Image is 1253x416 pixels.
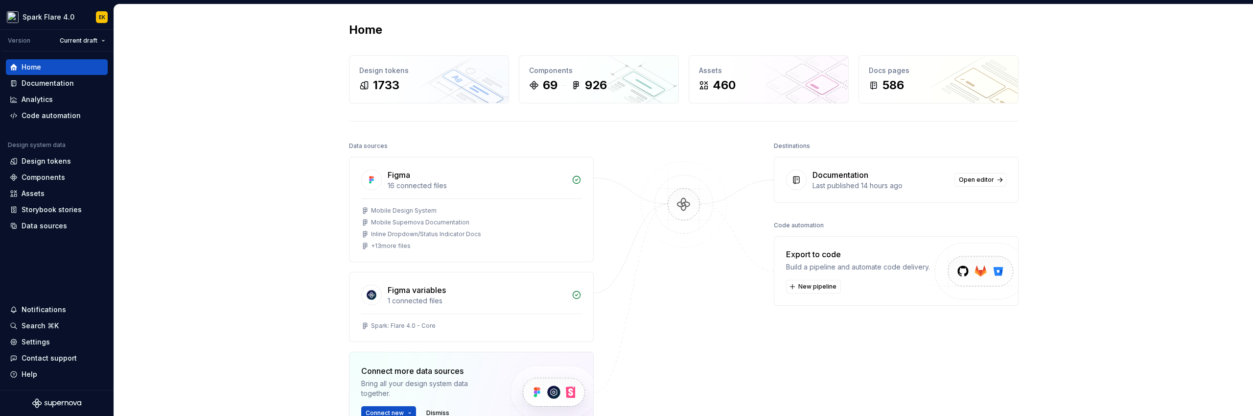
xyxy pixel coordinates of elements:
div: 926 [585,77,607,93]
div: Spark Flare 4.0 [23,12,74,22]
div: Data sources [349,139,388,153]
div: EK [99,13,105,21]
div: 69 [543,77,557,93]
div: Notifications [22,305,66,315]
h2: Home [349,22,382,38]
a: Open editor [954,173,1006,187]
a: Assets460 [689,55,849,103]
div: Help [22,369,37,379]
div: 586 [882,77,904,93]
a: Components69926 [519,55,679,103]
button: Notifications [6,302,108,318]
div: Analytics [22,95,53,104]
div: Build a pipeline and automate code delivery. [786,262,930,272]
a: Documentation [6,75,108,91]
div: Code automation [774,219,824,232]
div: Mobile Design System [371,207,437,215]
div: Components [529,66,669,75]
div: Assets [699,66,838,75]
div: Mobile Supernova Documentation [371,219,469,226]
div: Design tokens [359,66,499,75]
div: 1733 [373,77,399,93]
span: Current draft [60,37,97,45]
div: 460 [713,77,736,93]
a: Home [6,59,108,75]
button: Search ⌘K [6,318,108,334]
div: Home [22,62,41,72]
a: Design tokens [6,153,108,169]
div: Design tokens [22,156,71,166]
svg: Supernova Logo [32,398,81,408]
div: Storybook stories [22,205,82,215]
div: 1 connected files [388,296,566,306]
div: Design system data [8,141,66,149]
div: Last published 14 hours ago [812,181,949,191]
div: Figma variables [388,284,446,296]
div: Spark: Flare 4.0 - Core [371,322,436,330]
div: Figma [388,169,410,181]
div: + 13 more files [371,242,411,250]
a: Data sources [6,218,108,234]
div: Documentation [22,78,74,88]
div: Connect more data sources [361,365,493,377]
div: 16 connected files [388,181,566,191]
span: Open editor [959,176,994,184]
button: Contact support [6,350,108,366]
a: Assets [6,186,108,201]
a: Figma variables1 connected filesSpark: Flare 4.0 - Core [349,272,594,342]
div: Components [22,172,65,182]
a: Storybook stories [6,202,108,218]
a: Code automation [6,108,108,123]
div: Bring all your design system data together. [361,379,493,398]
div: Export to code [786,248,930,260]
div: Docs pages [869,66,1008,75]
button: Help [6,367,108,382]
a: Figma16 connected filesMobile Design SystemMobile Supernova DocumentationInline Dropdown/Status I... [349,157,594,262]
div: Assets [22,189,45,198]
div: Code automation [22,111,81,121]
div: Destinations [774,139,810,153]
div: Data sources [22,221,67,231]
a: Design tokens1733 [349,55,509,103]
img: d6852e8b-7cd7-4438-8c0d-f5a8efe2c281.png [7,11,19,23]
button: Spark Flare 4.0EK [2,6,112,27]
a: Settings [6,334,108,350]
div: Version [8,37,30,45]
a: Components [6,170,108,185]
span: New pipeline [798,283,836,291]
div: Inline Dropdown/Status Indicator Docs [371,230,481,238]
div: Settings [22,337,50,347]
button: Current draft [55,34,110,48]
div: Search ⌘K [22,321,59,331]
button: New pipeline [786,280,841,294]
a: Analytics [6,92,108,107]
div: Contact support [22,353,77,363]
a: Docs pages586 [859,55,1019,103]
div: Documentation [812,169,868,181]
